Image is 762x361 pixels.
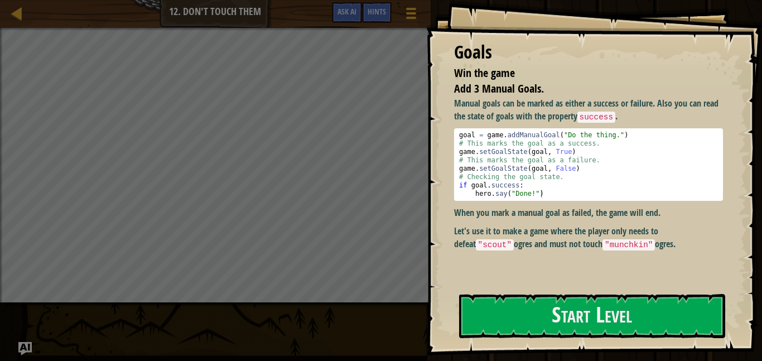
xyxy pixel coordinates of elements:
[454,40,723,65] div: Goals
[459,294,725,338] button: Start Level
[454,225,723,251] p: Let's use it to make a game where the player only needs to defeat ogres and must not touch ogres.
[332,2,362,23] button: Ask AI
[368,6,386,17] span: Hints
[440,81,720,97] li: Add 3 Manual Goals.
[397,2,425,28] button: Show game menu
[454,206,723,219] p: When you mark a manual goal as failed, the game will end.
[454,65,515,80] span: Win the game
[577,112,615,123] code: success
[454,97,723,123] p: Manual goals can be marked as either a success or failure. Also you can read the state of goals w...
[18,342,32,355] button: Ask AI
[454,81,544,96] span: Add 3 Manual Goals.
[602,239,655,251] code: "munchkin"
[476,239,514,251] code: "scout"
[440,65,720,81] li: Win the game
[337,6,356,17] span: Ask AI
